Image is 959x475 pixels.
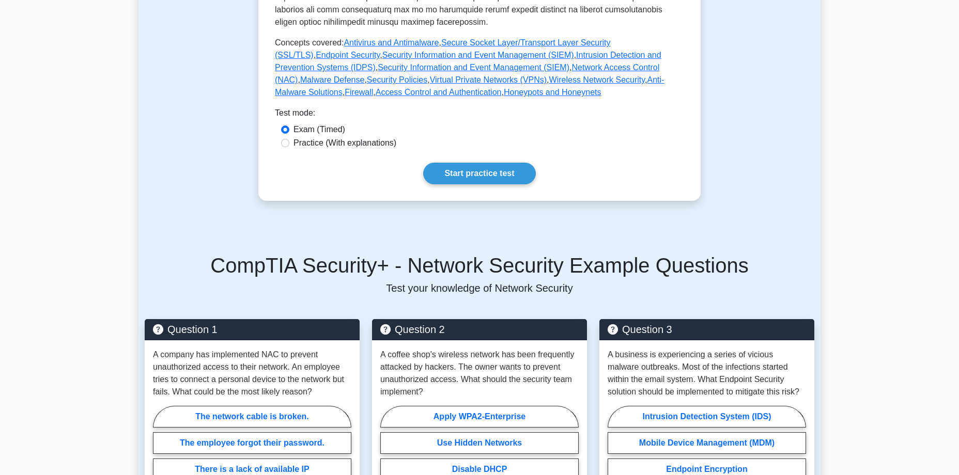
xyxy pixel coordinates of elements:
[345,88,373,97] a: Firewall
[275,38,611,59] a: Secure Socket Layer/Transport Layer Security (SSL/TLS)
[145,253,814,278] h5: CompTIA Security+ - Network Security Example Questions
[275,37,684,99] p: Concepts covered: , , , , , , , , , , , , , ,
[608,323,806,336] h5: Question 3
[153,406,351,427] label: The network cable is broken.
[316,51,380,59] a: Endpoint Security
[153,349,351,398] p: A company has implemented NAC to prevent unauthorized access to their network. An employee tries ...
[378,63,569,72] a: Security Information and Event Management (SIEM)
[380,432,579,454] label: Use Hidden Networks
[504,88,601,97] a: Honeypots and Honeynets
[153,323,351,336] h5: Question 1
[344,38,439,47] a: Antivirus and Antimalware
[608,432,806,454] label: Mobile Device Management (MDM)
[367,75,427,84] a: Security Policies
[293,123,345,136] label: Exam (Timed)
[153,432,351,454] label: The employee forgot their password.
[293,137,396,149] label: Practice (With explanations)
[275,107,684,123] div: Test mode:
[608,349,806,398] p: A business is experiencing a series of vicious malware outbreaks. Most of the infections started ...
[608,406,806,427] label: Intrusion Detection System (IDS)
[380,349,579,398] p: A coffee shop's wireless network has been frequently attacked by hackers. The owner wants to prev...
[382,51,574,59] a: Security Information and Event Management (SIEM)
[300,75,365,84] a: Malware Defense
[380,406,579,427] label: Apply WPA2-Enterprise
[376,88,502,97] a: Access Control and Authentication
[380,323,579,336] h5: Question 2
[549,75,645,84] a: Wireless Network Security
[145,282,814,294] p: Test your knowledge of Network Security
[430,75,547,84] a: Virtual Private Networks (VPNs)
[423,163,535,184] a: Start practice test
